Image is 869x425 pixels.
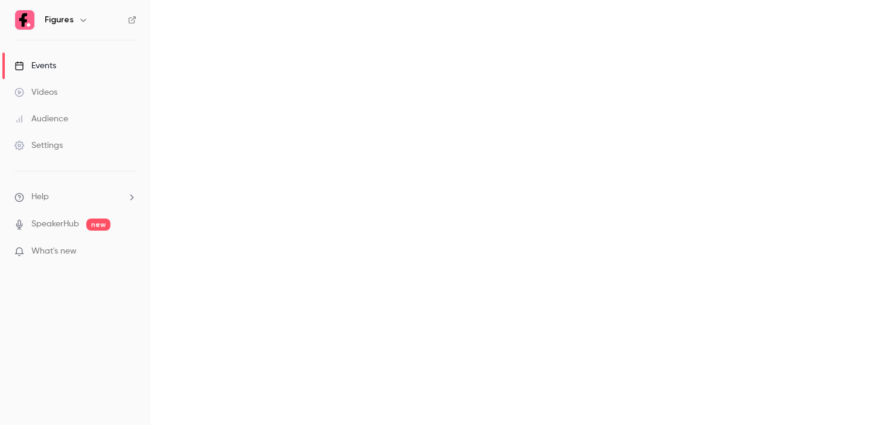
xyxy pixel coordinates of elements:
[45,14,74,26] h6: Figures
[14,86,57,98] div: Videos
[86,219,110,231] span: new
[31,218,79,231] a: SpeakerHub
[14,139,63,152] div: Settings
[14,60,56,72] div: Events
[31,245,77,258] span: What's new
[15,10,34,30] img: Figures
[14,113,68,125] div: Audience
[14,191,136,203] li: help-dropdown-opener
[31,191,49,203] span: Help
